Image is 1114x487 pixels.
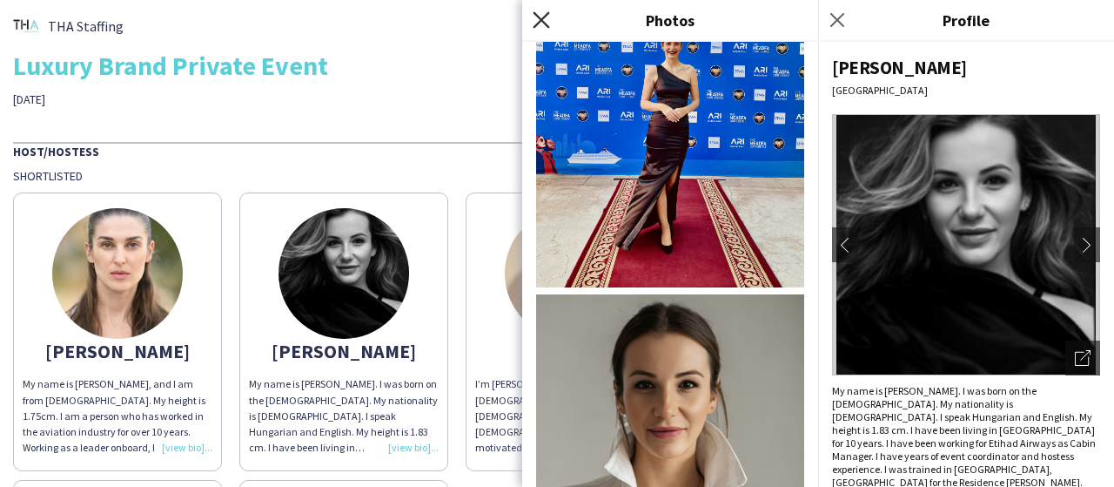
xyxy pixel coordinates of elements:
div: Shortlisted [13,168,1101,184]
span: THA Staffing [48,18,124,34]
div: [PERSON_NAME] [249,343,439,359]
img: thumb-66dc0e5ce1933.jpg [52,208,183,339]
img: thumb-16696507296384d9299f0db.jpeg [505,208,635,339]
img: thumb-67dbbf4d779c2.jpeg [278,208,409,339]
h3: Photos [522,9,818,31]
div: My name is [PERSON_NAME], and I am from [DEMOGRAPHIC_DATA]. My height is 1.75cm. I am a person wh... [23,376,212,456]
img: thumb-dacbd120-76da-4382-b901-cfbe89ed0071.png [13,13,39,39]
div: My name is [PERSON_NAME]. I was born on the [DEMOGRAPHIC_DATA]. My nationality is [DEMOGRAPHIC_DA... [249,376,439,456]
div: I’m [PERSON_NAME] from [DEMOGRAPHIC_DATA], born on [DEMOGRAPHIC_DATA], 165cm. I’m [DEMOGRAPHIC_DA... [475,376,665,456]
div: Open photos pop-in [1065,341,1100,375]
div: Ines [475,343,665,359]
div: Host/Hostess [13,142,1101,159]
h3: Profile [818,9,1114,31]
div: [PERSON_NAME] [23,343,212,359]
div: [GEOGRAPHIC_DATA] [832,84,1100,97]
div: Luxury Brand Private Event [13,52,1101,78]
img: Crew avatar or photo [832,114,1100,375]
div: [DATE] [13,91,394,107]
div: [PERSON_NAME] [832,56,1100,79]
